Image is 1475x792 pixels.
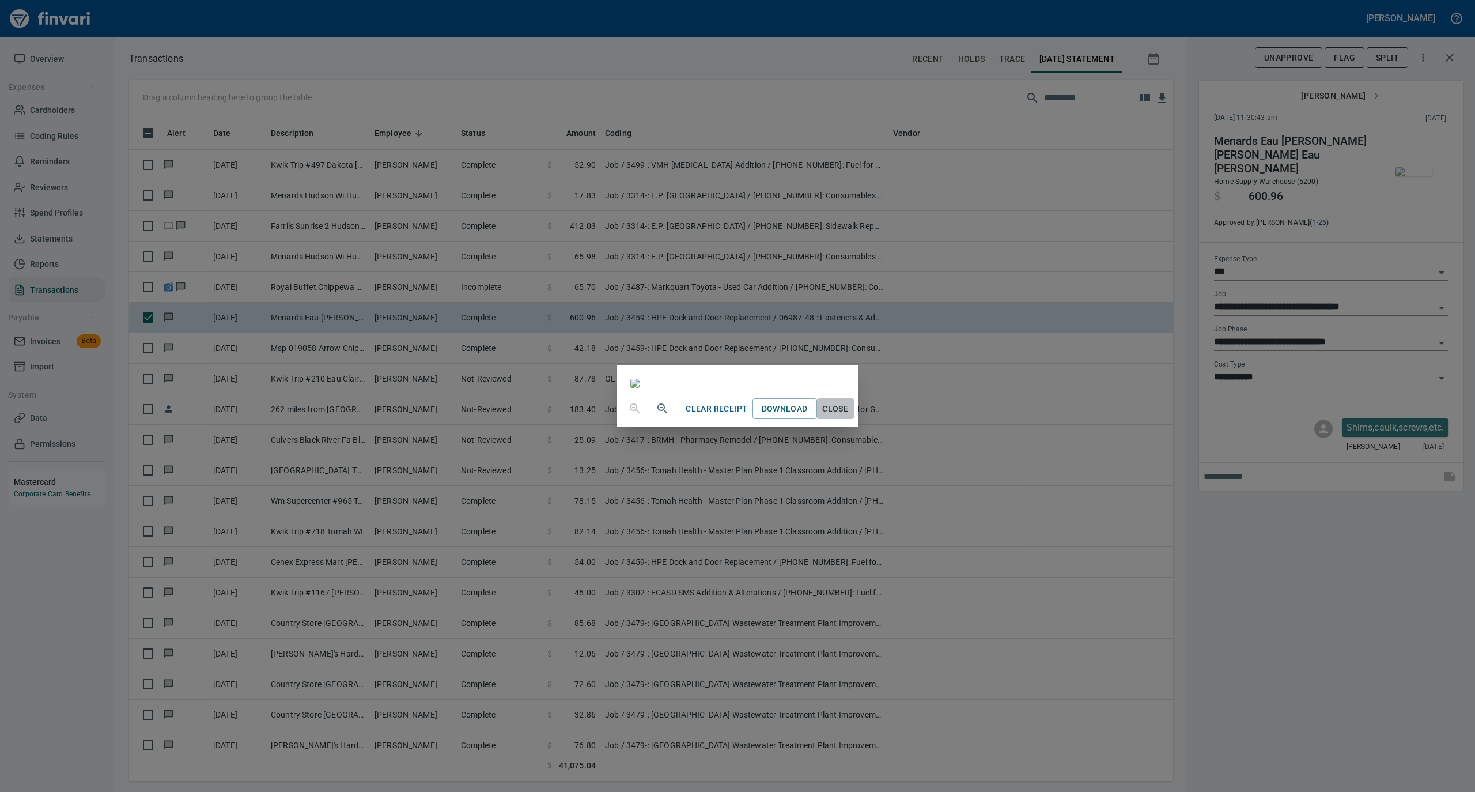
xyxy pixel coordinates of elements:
img: receipts%2Fmarketjohnson%2F2025-09-29%2F36eKVwhQHbgTmKNpWYSevTfjGaW2__aF87Zjbp6bSi3Fm22Cd8.jpg [630,379,640,388]
span: Close [822,402,849,416]
button: Close [817,398,854,420]
span: Download [762,402,808,416]
button: Clear Receipt [681,398,752,420]
span: Clear Receipt [686,402,747,416]
a: Download [752,398,817,420]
